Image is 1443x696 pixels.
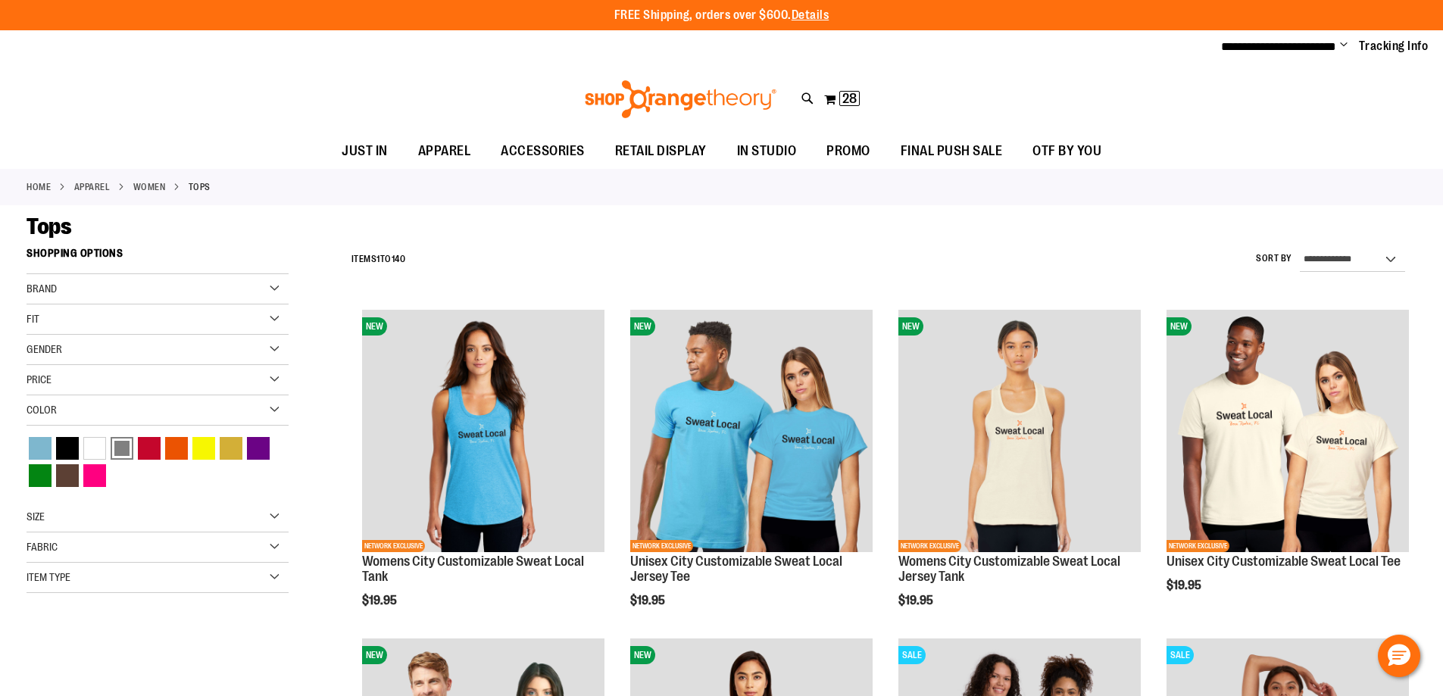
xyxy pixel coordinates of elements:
[898,540,961,552] span: NETWORK EXCLUSIVE
[630,310,873,554] a: Unisex City Customizable Fine Jersey TeeNEWNETWORK EXCLUSIVE
[891,302,1148,645] div: product
[600,134,722,169] a: RETAIL DISPLAY
[722,134,812,169] a: IN STUDIO
[898,554,1120,584] a: Womens City Customizable Sweat Local Jersey Tank
[27,404,57,416] span: Color
[623,302,880,645] div: product
[615,134,707,168] span: RETAIL DISPLAY
[342,134,388,168] span: JUST IN
[351,248,406,271] h2: Items to
[898,317,923,336] span: NEW
[27,282,57,295] span: Brand
[362,310,604,554] a: City Customizable Perfect Racerback TankNEWNETWORK EXCLUSIVE
[81,462,108,489] a: Pink
[1167,310,1409,554] a: Image of Unisex City Customizable Very Important TeeNEWNETWORK EXCLUSIVE
[1378,635,1420,677] button: Hello, have a question? Let’s chat.
[403,134,486,168] a: APPAREL
[486,134,600,169] a: ACCESSORIES
[190,435,217,462] a: Yellow
[27,240,289,274] strong: Shopping Options
[418,134,471,168] span: APPAREL
[811,134,885,169] a: PROMO
[630,310,873,552] img: Unisex City Customizable Fine Jersey Tee
[163,435,190,462] a: Orange
[27,373,52,385] span: Price
[27,343,62,355] span: Gender
[81,435,108,462] a: White
[27,541,58,553] span: Fabric
[392,254,406,264] span: 140
[362,554,584,584] a: Womens City Customizable Sweat Local Tank
[1167,554,1401,569] a: Unisex City Customizable Sweat Local Tee
[27,571,70,583] span: Item Type
[898,594,935,607] span: $19.95
[842,91,857,106] span: 28
[54,462,81,489] a: Brown
[1017,134,1117,169] a: OTF BY YOU
[630,646,655,664] span: NEW
[792,8,829,22] a: Details
[1032,134,1101,168] span: OTF BY YOU
[630,317,655,336] span: NEW
[501,134,585,168] span: ACCESSORIES
[108,435,136,462] a: Grey
[1167,540,1229,552] span: NETWORK EXCLUSIVE
[1159,302,1416,631] div: product
[898,646,926,664] span: SALE
[885,134,1018,169] a: FINAL PUSH SALE
[27,180,51,194] a: Home
[27,435,54,462] a: Blue
[630,540,693,552] span: NETWORK EXCLUSIVE
[1167,579,1204,592] span: $19.95
[355,302,612,645] div: product
[27,510,45,523] span: Size
[74,180,111,194] a: APPAREL
[362,310,604,552] img: City Customizable Perfect Racerback Tank
[583,80,779,118] img: Shop Orangetheory
[362,594,399,607] span: $19.95
[737,134,797,168] span: IN STUDIO
[898,310,1141,552] img: City Customizable Jersey Racerback Tank
[362,646,387,664] span: NEW
[614,7,829,24] p: FREE Shipping, orders over $600.
[136,435,163,462] a: Red
[901,134,1003,168] span: FINAL PUSH SALE
[362,317,387,336] span: NEW
[1359,38,1429,55] a: Tracking Info
[898,310,1141,554] a: City Customizable Jersey Racerback TankNEWNETWORK EXCLUSIVE
[630,594,667,607] span: $19.95
[245,435,272,462] a: Purple
[1167,317,1192,336] span: NEW
[826,134,870,168] span: PROMO
[630,554,842,584] a: Unisex City Customizable Sweat Local Jersey Tee
[189,180,211,194] strong: Tops
[54,435,81,462] a: Black
[1167,646,1194,664] span: SALE
[27,214,71,239] span: Tops
[27,462,54,489] a: Green
[376,254,380,264] span: 1
[133,180,166,194] a: WOMEN
[326,134,403,169] a: JUST IN
[217,435,245,462] a: Gold
[27,313,39,325] span: Fit
[1256,252,1292,265] label: Sort By
[1167,310,1409,552] img: Image of Unisex City Customizable Very Important Tee
[362,540,425,552] span: NETWORK EXCLUSIVE
[1340,39,1348,54] button: Account menu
